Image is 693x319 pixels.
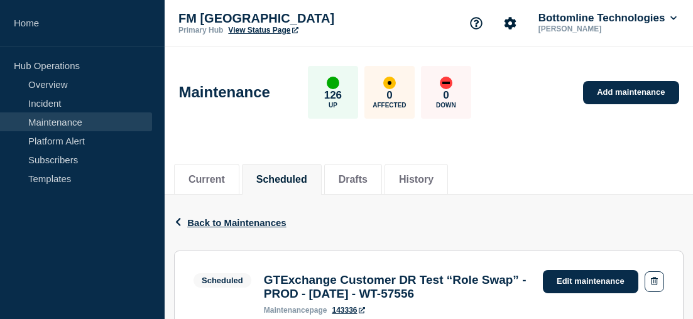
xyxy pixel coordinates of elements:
span: Scheduled [194,273,251,288]
a: View Status Page [228,26,298,35]
div: down [440,77,452,89]
button: Account settings [497,10,523,36]
p: Primary Hub [178,26,223,35]
button: History [399,174,434,185]
span: Back to Maintenances [187,217,286,228]
p: [PERSON_NAME] [536,24,667,33]
p: 126 [324,89,342,102]
button: Scheduled [256,174,307,185]
button: Current [188,174,225,185]
button: Bottomline Technologies [536,12,679,24]
p: FM [GEOGRAPHIC_DATA] [178,11,430,26]
div: up [327,77,339,89]
h1: Maintenance [179,84,270,101]
a: 143336 [332,306,364,315]
div: affected [383,77,396,89]
p: Affected [373,102,406,109]
a: Add maintenance [583,81,679,104]
button: Support [463,10,489,36]
h3: GTExchange Customer DR Test “Role Swap” - PROD - [DATE] - WT-57556 [264,273,530,301]
button: Back to Maintenances [174,217,286,228]
a: Edit maintenance [543,270,638,293]
p: 0 [386,89,392,102]
p: 0 [443,89,449,102]
button: Drafts [339,174,368,185]
p: Up [329,102,337,109]
span: maintenance [264,306,310,315]
p: page [264,306,327,315]
p: Down [436,102,456,109]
